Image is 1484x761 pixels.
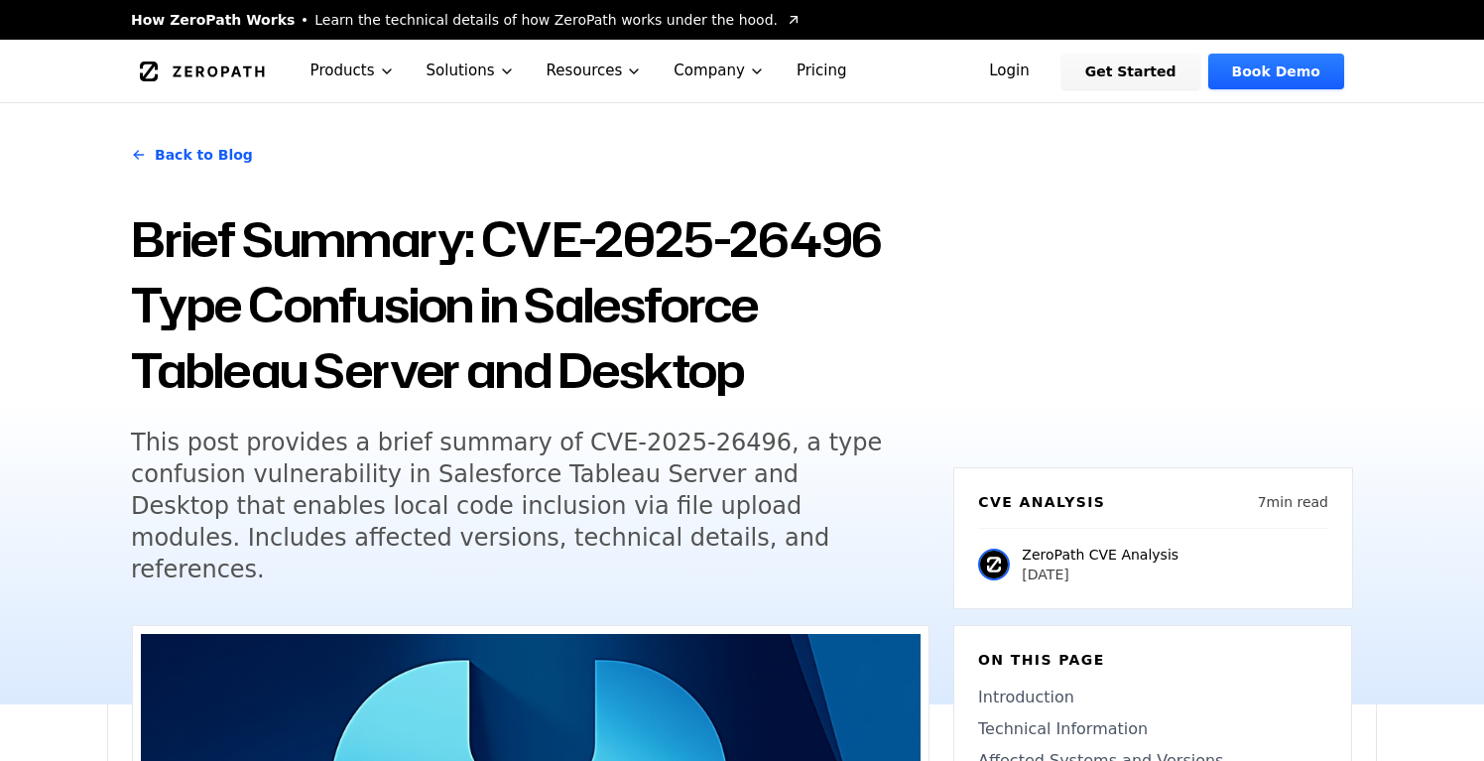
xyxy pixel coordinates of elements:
[107,40,1377,102] nav: Global
[978,549,1010,580] img: ZeroPath CVE Analysis
[1258,492,1328,512] p: 7 min read
[1022,545,1178,565] p: ZeroPath CVE Analysis
[131,10,295,30] span: How ZeroPath Works
[131,427,893,585] h5: This post provides a brief summary of CVE-2025-26496, a type confusion vulnerability in Salesforc...
[531,40,659,102] button: Resources
[658,40,781,102] button: Company
[295,40,411,102] button: Products
[131,206,929,403] h1: Brief Summary: CVE-2025-26496 Type Confusion in Salesforce Tableau Server and Desktop
[978,686,1327,709] a: Introduction
[781,40,863,102] a: Pricing
[131,127,253,183] a: Back to Blog
[411,40,531,102] button: Solutions
[1022,565,1178,584] p: [DATE]
[978,650,1327,670] h6: On this page
[978,717,1327,741] a: Technical Information
[1061,54,1200,89] a: Get Started
[965,54,1053,89] a: Login
[131,10,802,30] a: How ZeroPath WorksLearn the technical details of how ZeroPath works under the hood.
[314,10,778,30] span: Learn the technical details of how ZeroPath works under the hood.
[1208,54,1344,89] a: Book Demo
[978,492,1105,512] h6: CVE Analysis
